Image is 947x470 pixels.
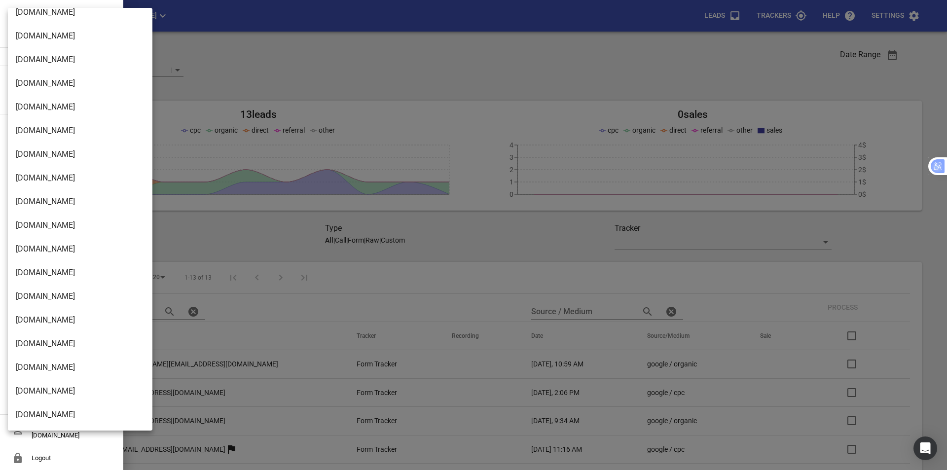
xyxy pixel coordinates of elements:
div: Open Intercom Messenger [913,436,937,460]
li: [DOMAIN_NAME] [8,0,160,24]
li: [DOMAIN_NAME] [8,237,160,261]
li: [DOMAIN_NAME] [8,285,160,308]
li: [DOMAIN_NAME] [8,332,160,356]
li: [DOMAIN_NAME] [8,95,160,119]
li: [DOMAIN_NAME] [8,356,160,379]
li: [DOMAIN_NAME] [8,261,160,285]
li: [DOMAIN_NAME] [8,403,160,427]
li: [DOMAIN_NAME] [8,379,160,403]
li: [DOMAIN_NAME] [8,72,160,95]
li: [DOMAIN_NAME] [8,166,160,190]
li: [DOMAIN_NAME] [8,24,160,48]
li: [DOMAIN_NAME] [8,48,160,72]
li: [DOMAIN_NAME] [8,143,160,166]
li: [DOMAIN_NAME] [8,308,160,332]
li: [DOMAIN_NAME] [8,190,160,214]
li: [DOMAIN_NAME] [8,214,160,237]
li: [DOMAIN_NAME] [8,119,160,143]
